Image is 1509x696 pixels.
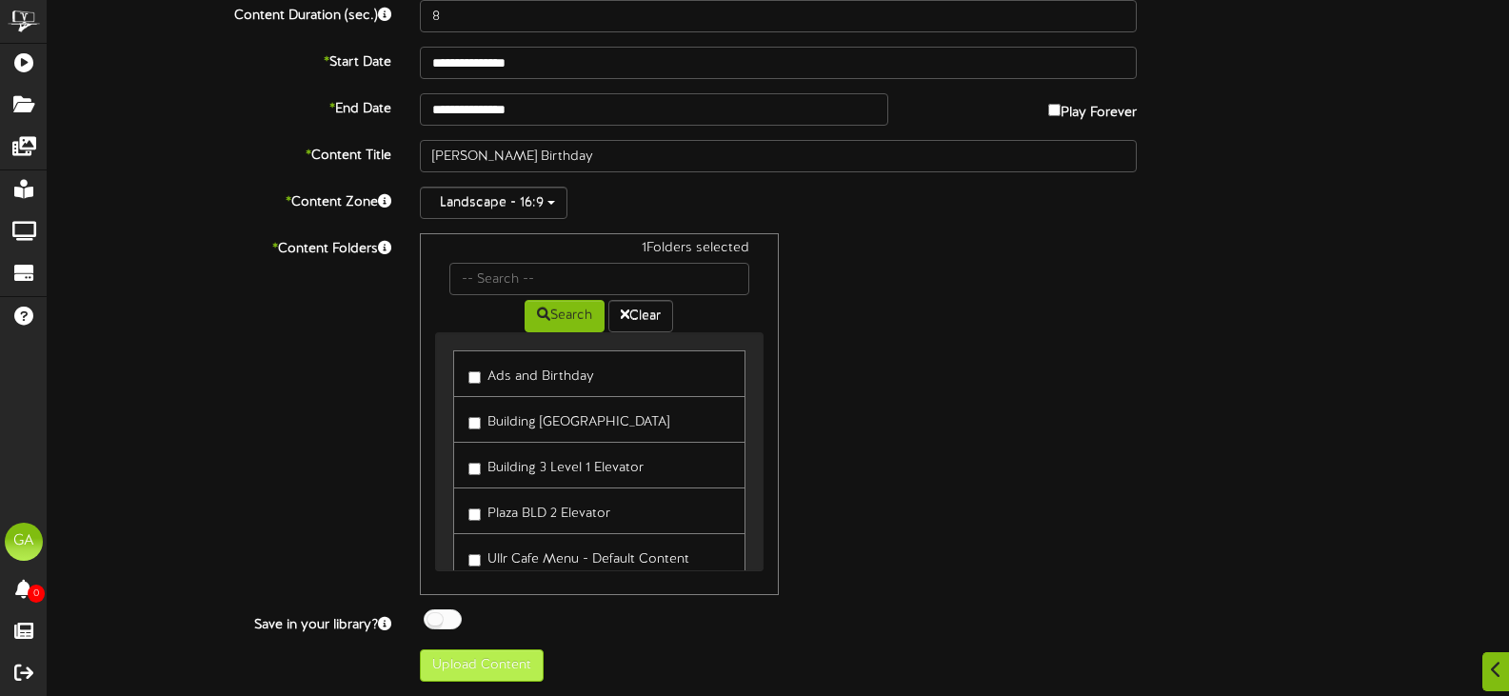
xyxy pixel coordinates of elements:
label: Content Title [33,140,406,166]
label: Save in your library? [33,609,406,635]
button: Landscape - 16:9 [420,187,567,219]
label: Plaza BLD 2 Elevator [468,498,610,524]
label: Start Date [33,47,406,72]
button: Search [525,300,605,332]
button: Upload Content [420,649,544,682]
span: 0 [28,585,45,603]
label: Content Zone [33,187,406,212]
button: Clear [608,300,673,332]
input: Title of this Content [420,140,1137,172]
input: Ullr Cafe Menu - Default Content Folder [468,554,481,567]
input: Ads and Birthday [468,371,481,384]
input: Plaza BLD 2 Elevator [468,508,481,521]
div: GA [5,523,43,561]
div: 1 Folders selected [435,239,763,263]
label: Ads and Birthday [468,361,594,387]
label: Play Forever [1048,93,1137,123]
input: Play Forever [1048,104,1061,116]
input: -- Search -- [449,263,748,295]
label: End Date [33,93,406,119]
label: Building 3 Level 1 Elevator [468,452,644,478]
label: Content Folders [33,233,406,259]
label: Building [GEOGRAPHIC_DATA] [468,407,669,432]
input: Building [GEOGRAPHIC_DATA] [468,417,481,429]
input: Building 3 Level 1 Elevator [468,463,481,475]
label: Ullr Cafe Menu - Default Content Folder [468,544,729,588]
